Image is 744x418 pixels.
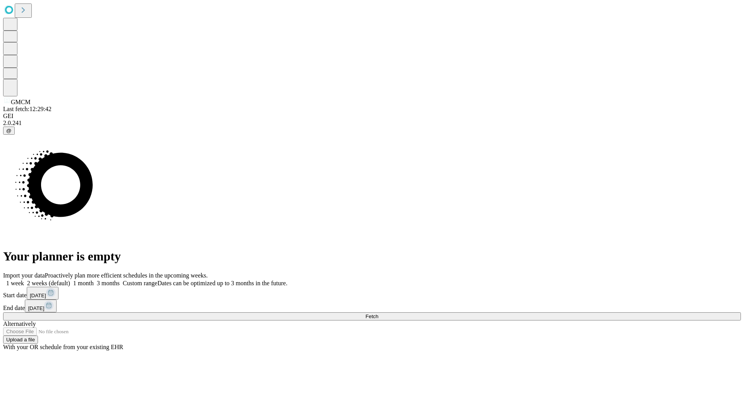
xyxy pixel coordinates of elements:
[3,336,38,344] button: Upload a file
[45,272,208,279] span: Proactively plan more efficient schedules in the upcoming weeks.
[3,127,15,135] button: @
[27,280,70,286] span: 2 weeks (default)
[30,293,46,298] span: [DATE]
[3,113,741,120] div: GEI
[73,280,94,286] span: 1 month
[97,280,120,286] span: 3 months
[3,287,741,300] div: Start date
[6,128,12,134] span: @
[365,313,378,319] span: Fetch
[28,305,44,311] span: [DATE]
[25,300,57,312] button: [DATE]
[3,120,741,127] div: 2.0.241
[3,344,123,350] span: With your OR schedule from your existing EHR
[3,106,52,112] span: Last fetch: 12:29:42
[3,300,741,312] div: End date
[157,280,287,286] span: Dates can be optimized up to 3 months in the future.
[123,280,157,286] span: Custom range
[27,287,59,300] button: [DATE]
[3,272,45,279] span: Import your data
[3,320,36,327] span: Alternatively
[6,280,24,286] span: 1 week
[3,249,741,264] h1: Your planner is empty
[11,99,31,105] span: GMCM
[3,312,741,320] button: Fetch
